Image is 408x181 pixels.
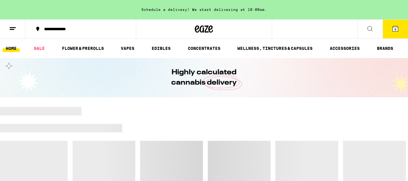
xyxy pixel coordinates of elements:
a: FLOWER & PREROLLS [59,45,107,52]
a: EDIBLES [149,45,174,52]
a: SALE [31,45,48,52]
span: 9 [394,27,396,31]
a: VAPES [118,45,137,52]
h1: Highly calculated cannabis delivery [154,67,254,88]
a: BRANDS [374,45,396,52]
a: ACCESSORIES [327,45,363,52]
button: 9 [383,20,408,38]
a: WELLNESS, TINCTURES & CAPSULES [234,45,316,52]
a: HOME [3,45,20,52]
a: CONCENTRATES [185,45,223,52]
